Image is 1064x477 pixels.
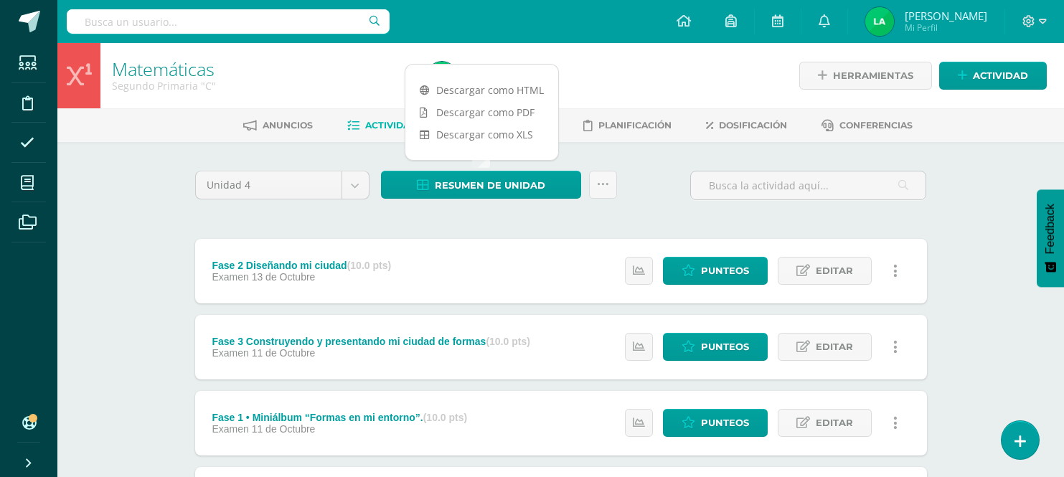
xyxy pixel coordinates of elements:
span: Anuncios [263,120,313,131]
span: Punteos [701,410,749,436]
div: Segundo Primaria 'C' [112,79,410,93]
a: Matemáticas [112,57,215,81]
a: Unidad 4 [196,171,369,199]
span: Examen [212,423,248,435]
span: Editar [816,410,853,436]
img: 9a1e7f6ee7d2d53670f65b8a0401b2da.png [428,62,456,90]
span: Planificación [598,120,672,131]
span: Punteos [701,334,749,360]
a: Descargar como XLS [405,123,558,146]
button: Feedback - Mostrar encuesta [1037,189,1064,287]
span: Unidad 4 [207,171,331,199]
a: Punteos [663,257,768,285]
span: Actividad [973,62,1028,89]
a: Descargar como PDF [405,101,558,123]
span: Examen [212,271,248,283]
span: Punteos [701,258,749,284]
a: Punteos [663,333,768,361]
span: Feedback [1044,204,1057,254]
span: Actividades [365,120,428,131]
div: Fase 2 Diseñando mi ciudad [212,260,391,271]
h1: Matemáticas [112,59,410,79]
a: Actividades [347,114,428,137]
span: Herramientas [833,62,913,89]
strong: (10.0 pts) [347,260,391,271]
img: 9a1e7f6ee7d2d53670f65b8a0401b2da.png [865,7,894,36]
a: Conferencias [821,114,913,137]
span: Examen [212,347,248,359]
a: Resumen de unidad [381,171,581,199]
span: Mi Perfil [905,22,987,34]
div: Fase 3 Construyendo y presentando mi ciudad de formas [212,336,529,347]
input: Busca la actividad aquí... [691,171,926,199]
span: 13 de Octubre [252,271,316,283]
a: Planificación [583,114,672,137]
span: 11 de Octubre [252,347,316,359]
a: Anuncios [243,114,313,137]
span: Conferencias [839,120,913,131]
strong: (10.0 pts) [486,336,529,347]
span: [PERSON_NAME] [905,9,987,23]
a: Actividad [939,62,1047,90]
span: Resumen de unidad [435,172,545,199]
input: Busca un usuario... [67,9,390,34]
a: Dosificación [706,114,787,137]
span: 11 de Octubre [252,423,316,435]
a: Punteos [663,409,768,437]
span: Editar [816,258,853,284]
a: Descargar como HTML [405,79,558,101]
span: Dosificación [719,120,787,131]
a: Herramientas [799,62,932,90]
div: Fase 1 • Miniálbum “Formas en mi entorno”. [212,412,467,423]
strong: (10.0 pts) [423,412,467,423]
span: Editar [816,334,853,360]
